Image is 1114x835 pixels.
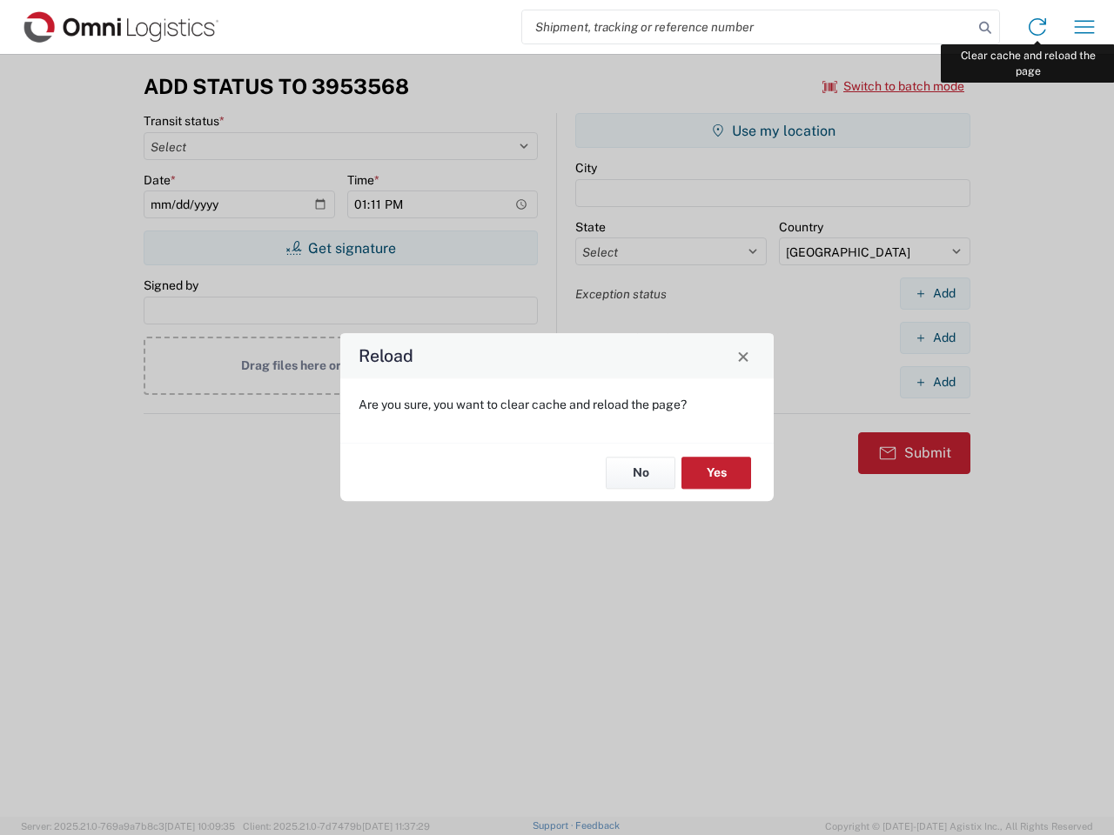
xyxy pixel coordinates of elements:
button: Yes [681,457,751,489]
input: Shipment, tracking or reference number [522,10,973,43]
button: No [606,457,675,489]
button: Close [731,344,755,368]
p: Are you sure, you want to clear cache and reload the page? [359,397,755,412]
h4: Reload [359,344,413,369]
